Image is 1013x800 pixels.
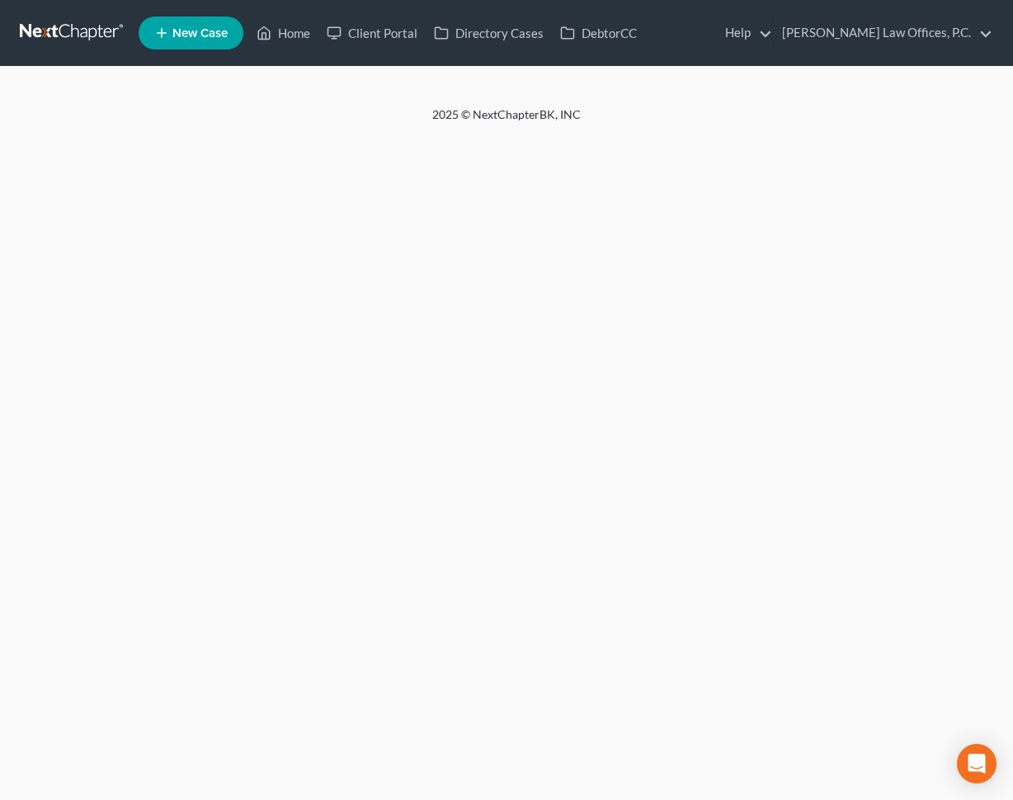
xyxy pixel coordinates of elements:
new-legal-case-button: New Case [139,16,243,49]
div: Open Intercom Messenger [957,744,997,784]
a: Directory Cases [426,18,552,48]
a: Help [717,18,772,48]
a: Home [248,18,318,48]
a: [PERSON_NAME] Law Offices, P.C. [774,18,992,48]
a: Client Portal [318,18,426,48]
div: 2025 © NextChapterBK, INC [36,106,977,136]
a: DebtorCC [552,18,645,48]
